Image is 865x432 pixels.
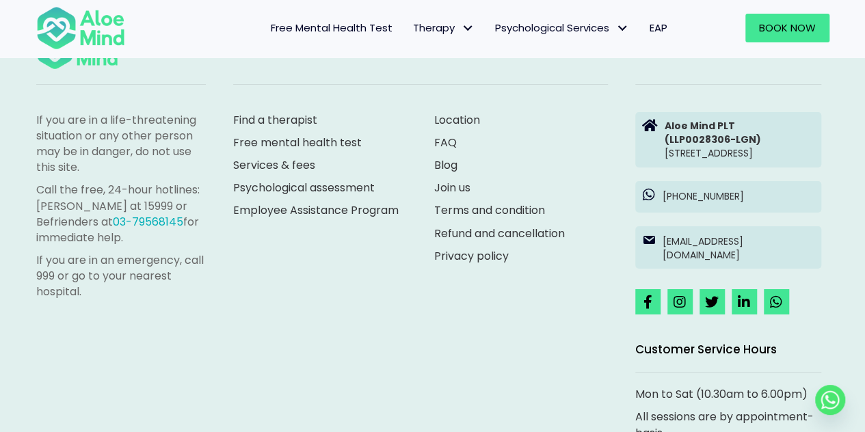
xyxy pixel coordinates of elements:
span: Therapy: submenu [458,18,478,38]
a: Join us [434,180,470,195]
a: Services & fees [233,157,315,173]
a: [PHONE_NUMBER] [635,181,821,213]
a: Psychological ServicesPsychological Services: submenu [485,14,639,42]
a: Terms and condition [434,202,545,218]
a: [EMAIL_ADDRESS][DOMAIN_NAME] [635,226,821,269]
a: 03-79568145 [113,214,183,230]
a: Free Mental Health Test [261,14,403,42]
span: Psychological Services: submenu [613,18,633,38]
strong: Aloe Mind PLT [665,119,735,133]
span: Free Mental Health Test [271,21,392,35]
p: [EMAIL_ADDRESS][DOMAIN_NAME] [663,234,814,262]
p: If you are in a life-threatening situation or any other person may be in danger, do not use this ... [36,112,206,176]
a: TherapyTherapy: submenu [403,14,485,42]
a: Book Now [745,14,829,42]
span: Psychological Services [495,21,629,35]
a: Location [434,112,480,128]
a: Blog [434,157,457,173]
img: Aloe mind Logo [36,5,125,51]
a: Psychological assessment [233,180,375,195]
a: Privacy policy [434,248,509,264]
a: Find a therapist [233,112,317,128]
a: EAP [639,14,678,42]
span: Book Now [759,21,816,35]
a: Whatsapp [815,385,845,415]
span: Therapy [413,21,475,35]
p: If you are in an emergency, call 999 or go to your nearest hospital. [36,252,206,300]
strong: (LLP0028306-LGN) [665,133,761,146]
p: Mon to Sat (10.30am to 6.00pm) [635,386,821,402]
p: [PHONE_NUMBER] [663,189,814,203]
a: Refund and cancellation [434,226,565,241]
a: Employee Assistance Program [233,202,399,218]
a: Free mental health test [233,135,362,150]
a: FAQ [434,135,457,150]
p: Call the free, 24-hour hotlines: [PERSON_NAME] at 15999 or Befrienders at for immediate help. [36,182,206,245]
span: Customer Service Hours [635,341,777,357]
nav: Menu [143,14,678,42]
p: [STREET_ADDRESS] [665,119,814,161]
span: EAP [650,21,667,35]
a: Aloe Mind PLT(LLP0028306-LGN)[STREET_ADDRESS] [635,112,821,167]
